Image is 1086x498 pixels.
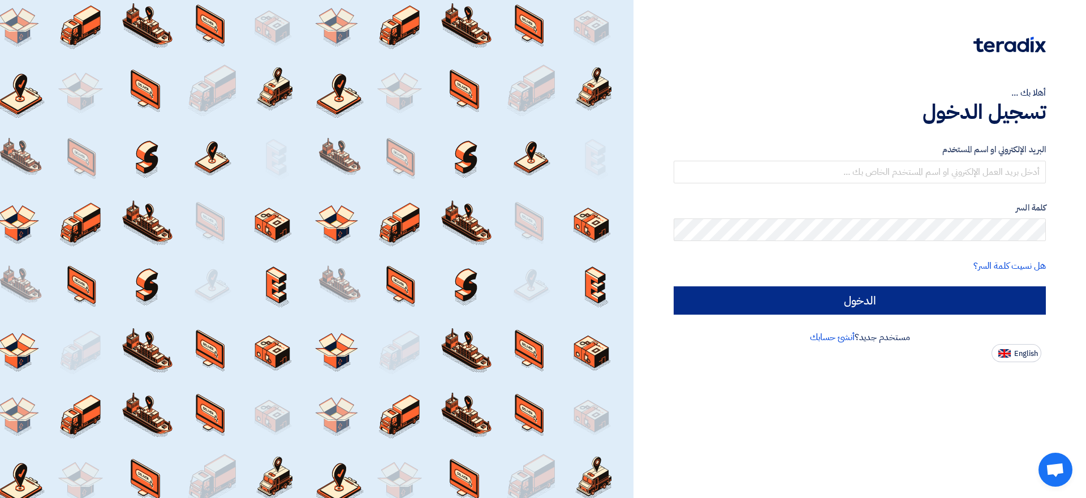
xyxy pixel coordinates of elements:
[674,201,1046,214] label: كلمة السر
[1014,350,1038,358] span: English
[674,143,1046,156] label: البريد الإلكتروني او اسم المستخدم
[674,100,1046,124] h1: تسجيل الدخول
[973,37,1046,53] img: Teradix logo
[674,330,1046,344] div: مستخدم جديد؟
[674,286,1046,315] input: الدخول
[1038,453,1072,487] div: Open chat
[998,349,1011,358] img: en-US.png
[674,161,1046,183] input: أدخل بريد العمل الإلكتروني او اسم المستخدم الخاص بك ...
[810,330,855,344] a: أنشئ حسابك
[992,344,1041,362] button: English
[674,86,1046,100] div: أهلا بك ...
[973,259,1046,273] a: هل نسيت كلمة السر؟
